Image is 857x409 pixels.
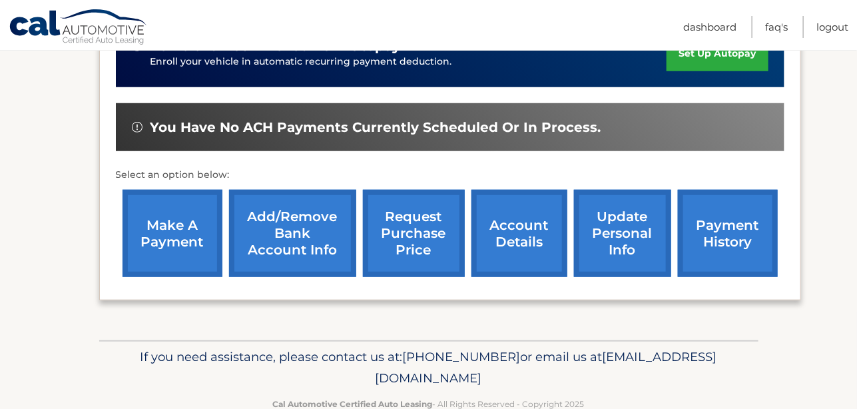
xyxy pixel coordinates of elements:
a: Dashboard [683,16,736,38]
a: set up autopay [667,36,768,71]
a: payment history [678,190,778,277]
span: [PHONE_NUMBER] [403,349,521,364]
img: alert-white.svg [132,122,143,133]
p: Select an option below: [116,167,784,183]
a: update personal info [574,190,671,277]
a: Logout [816,16,848,38]
p: If you need assistance, please contact us at: or email us at [108,346,750,389]
a: FAQ's [765,16,788,38]
a: Add/Remove bank account info [229,190,356,277]
span: You have no ACH payments currently scheduled or in process. [150,119,601,136]
a: request purchase price [363,190,465,277]
a: account details [471,190,567,277]
strong: Cal Automotive Certified Auto Leasing [273,399,433,409]
p: Enroll your vehicle in automatic recurring payment deduction. [150,55,667,69]
span: [EMAIL_ADDRESS][DOMAIN_NAME] [376,349,717,386]
a: make a payment [123,190,222,277]
a: Cal Automotive [9,9,148,47]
